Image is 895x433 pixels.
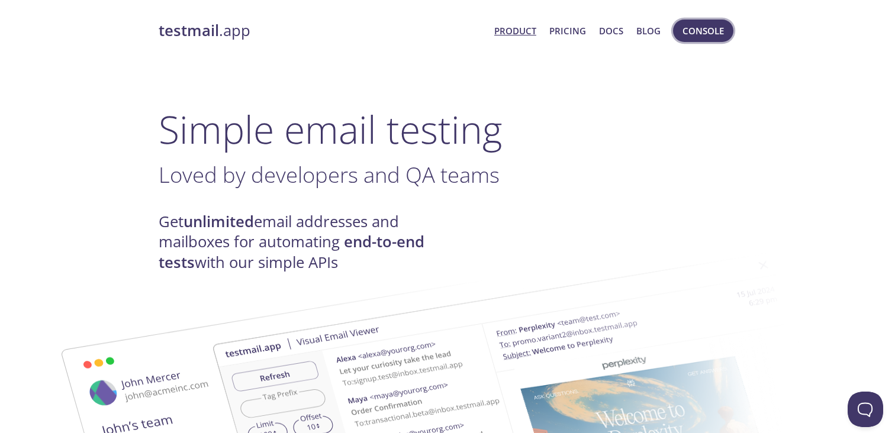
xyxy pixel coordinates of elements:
h4: Get email addresses and mailboxes for automating with our simple APIs [159,212,448,273]
span: Loved by developers and QA teams [159,160,500,189]
strong: end-to-end tests [159,231,424,272]
button: Console [673,20,733,42]
a: Pricing [549,23,586,38]
a: Docs [599,23,623,38]
iframe: Help Scout Beacon - Open [848,392,883,427]
a: Product [494,23,536,38]
strong: testmail [159,20,219,41]
h1: Simple email testing [159,106,736,152]
a: Blog [636,23,661,38]
a: testmail.app [159,21,485,41]
strong: unlimited [183,211,254,232]
span: Console [682,23,724,38]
